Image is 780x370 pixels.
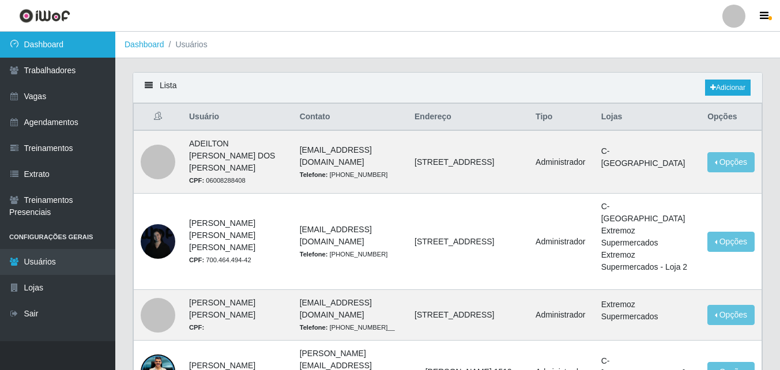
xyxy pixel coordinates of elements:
[293,104,408,131] th: Contato
[300,251,328,258] strong: Telefone:
[189,177,204,184] strong: CPF:
[293,130,408,194] td: [EMAIL_ADDRESS][DOMAIN_NAME]
[300,324,328,331] strong: Telefone:
[189,256,204,263] strong: CPF:
[700,104,762,131] th: Opções
[189,177,246,184] small: 06008288408
[189,324,204,331] strong: CPF:
[601,201,694,225] li: C-[GEOGRAPHIC_DATA]
[125,40,164,49] a: Dashboard
[300,171,328,178] strong: Telefone:
[182,104,293,131] th: Usuário
[707,152,755,172] button: Opções
[293,194,408,290] td: [EMAIL_ADDRESS][DOMAIN_NAME]
[19,9,70,23] img: CoreUI Logo
[529,130,594,194] td: Administrador
[705,80,751,96] a: Adicionar
[601,145,694,169] li: C-[GEOGRAPHIC_DATA]
[133,73,762,103] div: Lista
[601,249,694,273] li: Extremoz Supermercados - Loja 2
[408,130,529,194] td: [STREET_ADDRESS]
[182,130,293,194] td: ADEILTON [PERSON_NAME] DOS [PERSON_NAME]
[300,171,388,178] small: [PHONE_NUMBER]
[408,104,529,131] th: Endereço
[182,290,293,341] td: [PERSON_NAME] [PERSON_NAME]
[300,324,395,331] small: [PHONE_NUMBER]__
[115,32,780,58] nav: breadcrumb
[707,232,755,252] button: Opções
[594,104,700,131] th: Lojas
[529,104,594,131] th: Tipo
[300,251,388,258] small: [PHONE_NUMBER]
[707,305,755,325] button: Opções
[601,225,694,249] li: Extremoz Supermercados
[164,39,208,51] li: Usuários
[182,194,293,290] td: [PERSON_NAME] [PERSON_NAME] [PERSON_NAME]
[529,194,594,290] td: Administrador
[408,290,529,341] td: [STREET_ADDRESS]
[529,290,594,341] td: Administrador
[189,256,251,263] small: 700.464.494-42
[601,299,694,323] li: Extremoz Supermercados
[408,194,529,290] td: [STREET_ADDRESS]
[293,290,408,341] td: [EMAIL_ADDRESS][DOMAIN_NAME]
